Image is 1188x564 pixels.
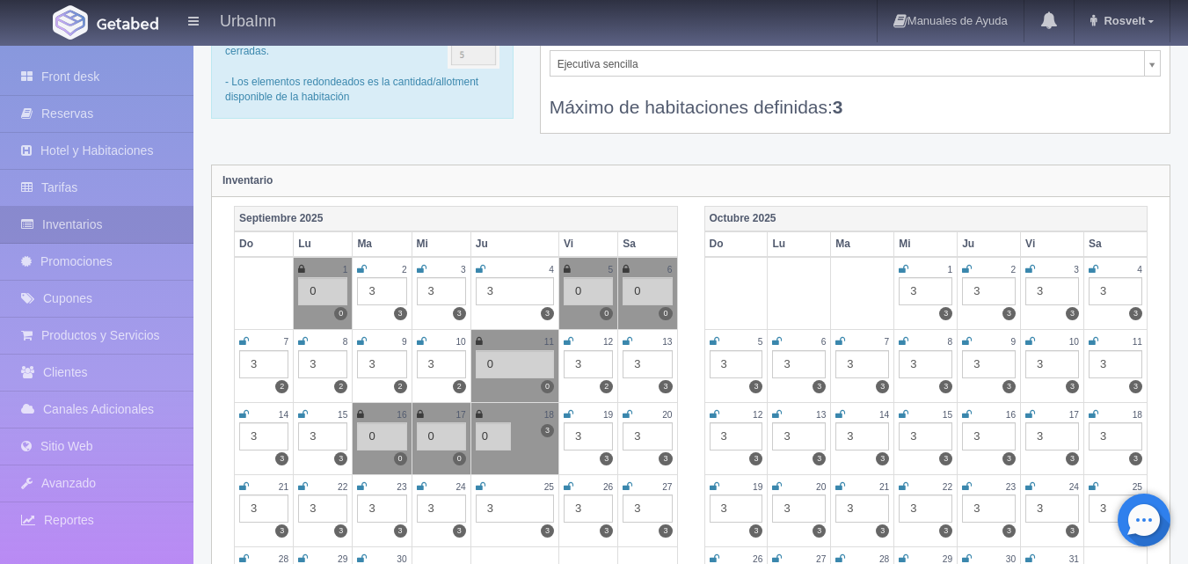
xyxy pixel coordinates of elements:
small: 5 [609,265,614,275]
div: 3 [298,422,347,450]
div: 3 [710,494,763,523]
div: 3 [417,277,466,305]
div: 3 [899,494,952,523]
label: 3 [876,380,889,393]
small: 9 [1010,337,1016,347]
th: Do [704,231,768,257]
small: 1 [948,265,953,275]
small: 14 [279,410,288,420]
div: 3 [1089,277,1142,305]
small: 12 [753,410,762,420]
label: 3 [813,380,826,393]
small: 24 [1069,482,1079,492]
div: 3 [623,350,672,378]
div: 3 [1025,350,1079,378]
label: 3 [1129,452,1142,465]
div: 3 [623,494,672,523]
div: 3 [357,494,406,523]
label: 3 [541,524,554,538]
div: 3 [899,277,952,305]
div: 3 [564,494,613,523]
small: 16 [1006,410,1016,420]
small: 27 [816,554,826,564]
th: Ju [470,231,558,257]
small: 21 [279,482,288,492]
div: 3 [1025,422,1079,450]
small: 23 [1006,482,1016,492]
small: 12 [603,337,613,347]
small: 18 [544,410,554,420]
div: 0 [476,350,554,378]
label: 3 [749,452,762,465]
label: 3 [600,452,613,465]
label: 3 [1066,307,1079,320]
th: Octubre 2025 [704,206,1148,231]
label: 0 [334,307,347,320]
div: 3 [962,422,1016,450]
label: 3 [600,524,613,538]
th: Vi [559,231,618,257]
label: 2 [394,380,407,393]
div: 3 [899,350,952,378]
div: 3 [1089,494,1142,523]
label: 3 [1002,380,1016,393]
div: 3 [623,422,672,450]
div: 3 [1025,494,1079,523]
small: 11 [1133,337,1142,347]
small: 21 [879,482,889,492]
img: Getabed [53,5,88,40]
div: 3 [357,350,406,378]
label: 0 [541,380,554,393]
small: 17 [456,410,465,420]
label: 2 [334,380,347,393]
label: 3 [939,380,952,393]
div: 3 [1025,277,1079,305]
small: 30 [1006,554,1016,564]
div: 3 [417,350,466,378]
small: 19 [753,482,762,492]
small: 13 [816,410,826,420]
small: 26 [603,482,613,492]
div: 3 [298,494,347,523]
label: 3 [275,452,288,465]
div: 3 [710,350,763,378]
div: 3 [1089,422,1142,450]
label: 3 [275,524,288,538]
small: 15 [338,410,347,420]
label: 0 [600,307,613,320]
small: 8 [948,337,953,347]
small: 13 [662,337,672,347]
label: 3 [541,307,554,320]
div: 3 [239,494,288,523]
small: 27 [662,482,672,492]
img: cutoff.png [448,29,499,69]
label: 3 [394,524,407,538]
label: 0 [659,307,672,320]
div: 3 [564,350,613,378]
small: 19 [603,410,613,420]
label: 3 [1066,524,1079,538]
div: 3 [835,422,889,450]
div: 3 [564,422,613,450]
small: 1 [343,265,348,275]
label: 3 [453,307,466,320]
div: 3 [1089,350,1142,378]
div: 3 [899,422,952,450]
span: Ejecutiva sencilla [558,51,1137,77]
span: Rosvelt [1099,14,1145,27]
th: Mi [412,231,470,257]
label: 3 [453,524,466,538]
small: 26 [753,554,762,564]
label: 3 [1002,452,1016,465]
label: 3 [749,380,762,393]
label: 3 [1129,307,1142,320]
small: 30 [397,554,406,564]
small: 28 [879,554,889,564]
small: 31 [1069,554,1079,564]
th: Sa [1084,231,1148,257]
small: 8 [343,337,348,347]
small: 22 [943,482,952,492]
label: 3 [659,452,672,465]
small: 4 [1137,265,1142,275]
small: 29 [338,554,347,564]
